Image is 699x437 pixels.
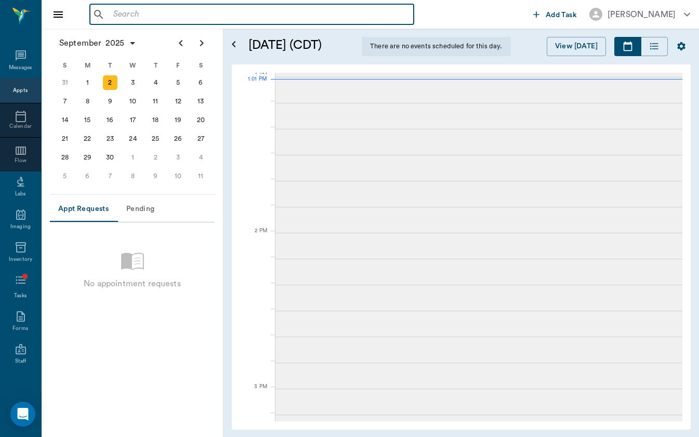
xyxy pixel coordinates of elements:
[50,197,215,222] div: Appointment request tabs
[240,70,267,96] div: 1 PM
[54,58,76,73] div: S
[170,33,191,54] button: Previous page
[76,58,99,73] div: M
[84,277,180,290] p: No appointment requests
[248,37,353,54] h5: [DATE] (CDT)
[80,75,95,90] div: Monday, September 1, 2025
[109,7,410,22] input: Search
[171,169,186,183] div: Friday, October 10, 2025
[148,75,163,90] div: Thursday, September 4, 2025
[171,150,186,165] div: Friday, October 3, 2025
[80,94,95,109] div: Monday, September 8, 2025
[103,94,117,109] div: Tuesday, September 9, 2025
[240,381,267,407] div: 3 PM
[58,113,72,127] div: Sunday, September 14, 2025
[126,113,140,127] div: Wednesday, September 17, 2025
[103,131,117,146] div: Tuesday, September 23, 2025
[167,58,190,73] div: F
[171,131,186,146] div: Friday, September 26, 2025
[193,113,208,127] div: Saturday, September 20, 2025
[13,87,28,95] div: Appts
[126,169,140,183] div: Wednesday, October 8, 2025
[171,94,186,109] div: Friday, September 12, 2025
[126,94,140,109] div: Wednesday, September 10, 2025
[126,75,140,90] div: Wednesday, September 3, 2025
[14,292,27,300] div: Tasks
[103,75,117,90] div: Today, Tuesday, September 2, 2025
[9,256,32,263] div: Inventory
[193,75,208,90] div: Saturday, September 6, 2025
[15,357,26,365] div: Staff
[171,75,186,90] div: Friday, September 5, 2025
[189,58,212,73] div: S
[10,223,31,231] div: Imaging
[58,150,72,165] div: Sunday, September 28, 2025
[48,4,69,25] button: Close drawer
[240,226,267,251] div: 2 PM
[126,150,140,165] div: Wednesday, October 1, 2025
[117,197,164,222] button: Pending
[80,131,95,146] div: Monday, September 22, 2025
[148,131,163,146] div: Thursday, September 25, 2025
[58,169,72,183] div: Sunday, October 5, 2025
[58,75,72,90] div: Sunday, August 31, 2025
[50,197,117,222] button: Appt Requests
[58,94,72,109] div: Sunday, September 7, 2025
[362,37,510,56] div: There are no events scheduled for this day.
[529,5,581,24] button: Add Task
[148,169,163,183] div: Thursday, October 9, 2025
[103,150,117,165] div: Tuesday, September 30, 2025
[148,150,163,165] div: Thursday, October 2, 2025
[9,64,33,72] div: Messages
[144,58,167,73] div: T
[57,36,103,50] span: September
[80,169,95,183] div: Monday, October 6, 2025
[80,150,95,165] div: Monday, September 29, 2025
[126,131,140,146] div: Wednesday, September 24, 2025
[171,113,186,127] div: Friday, September 19, 2025
[148,94,163,109] div: Thursday, September 11, 2025
[10,402,35,427] div: Open Intercom Messenger
[193,150,208,165] div: Saturday, October 4, 2025
[191,33,212,54] button: Next page
[99,58,122,73] div: T
[148,113,163,127] div: Thursday, September 18, 2025
[80,113,95,127] div: Monday, September 15, 2025
[54,33,142,54] button: September2025
[228,24,240,64] button: Open calendar
[15,190,26,198] div: Labs
[193,131,208,146] div: Saturday, September 27, 2025
[103,169,117,183] div: Tuesday, October 7, 2025
[193,94,208,109] div: Saturday, September 13, 2025
[103,36,126,50] span: 2025
[122,58,144,73] div: W
[58,131,72,146] div: Sunday, September 21, 2025
[608,8,676,21] div: [PERSON_NAME]
[581,5,698,24] button: [PERSON_NAME]
[547,37,606,56] button: View [DATE]
[103,113,117,127] div: Tuesday, September 16, 2025
[12,325,28,333] div: Forms
[193,169,208,183] div: Saturday, October 11, 2025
